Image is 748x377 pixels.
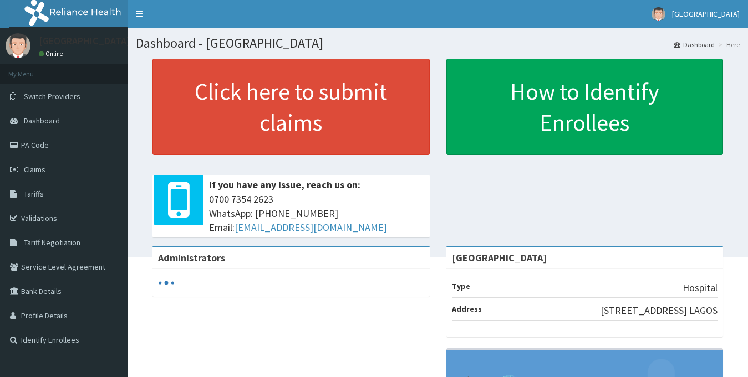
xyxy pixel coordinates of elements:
a: Click here to submit claims [152,59,430,155]
b: If you have any issue, reach us on: [209,178,360,191]
strong: [GEOGRAPHIC_DATA] [452,251,547,264]
h1: Dashboard - [GEOGRAPHIC_DATA] [136,36,740,50]
p: [STREET_ADDRESS] LAGOS [601,303,718,318]
p: [GEOGRAPHIC_DATA] [39,36,130,46]
span: Claims [24,164,45,174]
span: Tariffs [24,189,44,199]
b: Administrators [158,251,225,264]
img: User Image [652,7,665,21]
a: Online [39,50,65,58]
a: How to Identify Enrollees [446,59,724,155]
span: 0700 7354 2623 WhatsApp: [PHONE_NUMBER] Email: [209,192,424,235]
span: Dashboard [24,116,60,126]
b: Type [452,281,470,291]
span: Switch Providers [24,91,80,101]
svg: audio-loading [158,275,175,291]
p: Hospital [683,281,718,295]
b: Address [452,304,482,314]
li: Here [716,40,740,49]
span: [GEOGRAPHIC_DATA] [672,9,740,19]
img: User Image [6,33,30,58]
span: Tariff Negotiation [24,237,80,247]
a: Dashboard [674,40,715,49]
a: [EMAIL_ADDRESS][DOMAIN_NAME] [235,221,387,234]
